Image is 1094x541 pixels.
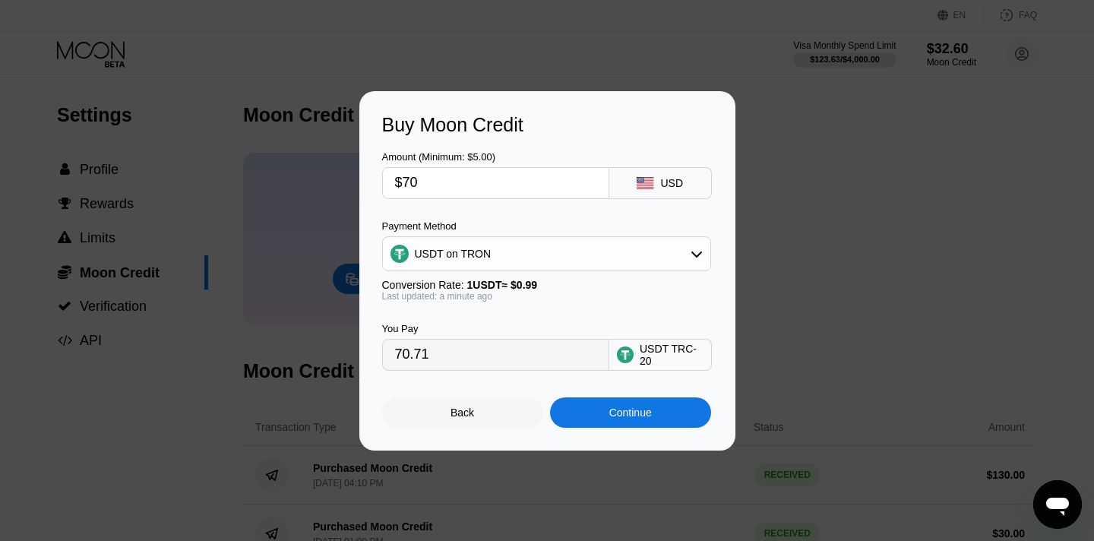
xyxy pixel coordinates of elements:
[1033,480,1082,529] iframe: Button to launch messaging window
[467,279,538,291] span: 1 USDT ≈ $0.99
[382,279,711,291] div: Conversion Rate:
[382,291,711,302] div: Last updated: a minute ago
[415,248,492,260] div: USDT on TRON
[660,177,683,189] div: USD
[382,114,713,136] div: Buy Moon Credit
[383,239,710,269] div: USDT on TRON
[382,323,609,334] div: You Pay
[609,407,652,419] div: Continue
[382,397,543,428] div: Back
[550,397,711,428] div: Continue
[451,407,474,419] div: Back
[382,220,711,232] div: Payment Method
[640,343,704,367] div: USDT TRC-20
[382,151,609,163] div: Amount (Minimum: $5.00)
[395,168,596,198] input: $0.00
